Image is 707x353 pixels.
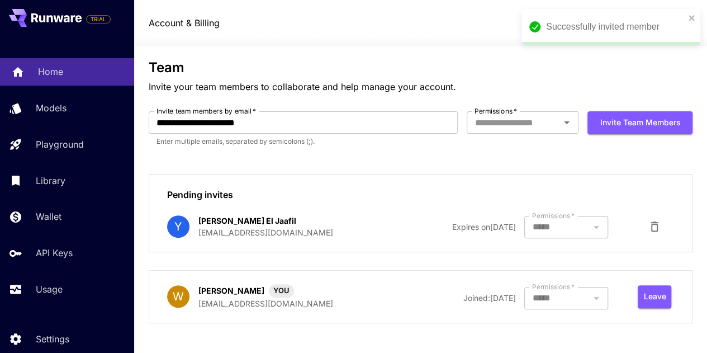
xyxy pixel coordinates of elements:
p: Usage [36,283,63,296]
span: Expires on [DATE] [452,222,515,232]
p: API Keys [36,246,73,260]
p: [EMAIL_ADDRESS][DOMAIN_NAME] [198,227,333,238]
span: TRIAL [87,15,110,23]
label: Invite team members by email [156,106,256,116]
p: Library [36,174,65,187]
p: Pending invites [167,188,675,201]
button: close [688,13,696,22]
nav: breadcrumb [149,16,220,30]
div: W [167,285,189,308]
label: Permissions [475,106,517,116]
button: Open [559,115,575,130]
h3: Team [149,60,693,76]
button: Leave [638,285,671,308]
p: Invite your team members to collaborate and help manage your account. [149,80,693,93]
span: Add your payment card to enable full platform functionality. [86,12,111,26]
label: Permissions [532,211,575,220]
button: Invite team members [587,111,692,134]
p: Models [36,101,67,115]
p: [EMAIL_ADDRESS][DOMAIN_NAME] [198,298,333,309]
label: Permissions [532,282,575,291]
p: [PERSON_NAME] El Jaafil [198,215,296,227]
p: Home [38,65,63,78]
div: Successfully invited member [546,20,685,34]
a: Account & Billing [149,16,220,30]
p: Settings [36,332,69,346]
span: YOU [269,285,294,296]
p: Enter multiple emails, separated by semicolons (;). [156,136,450,147]
p: Wallet [36,210,61,223]
p: Playground [36,138,84,151]
span: Joined: [DATE] [463,293,515,303]
p: [PERSON_NAME] [198,285,264,296]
